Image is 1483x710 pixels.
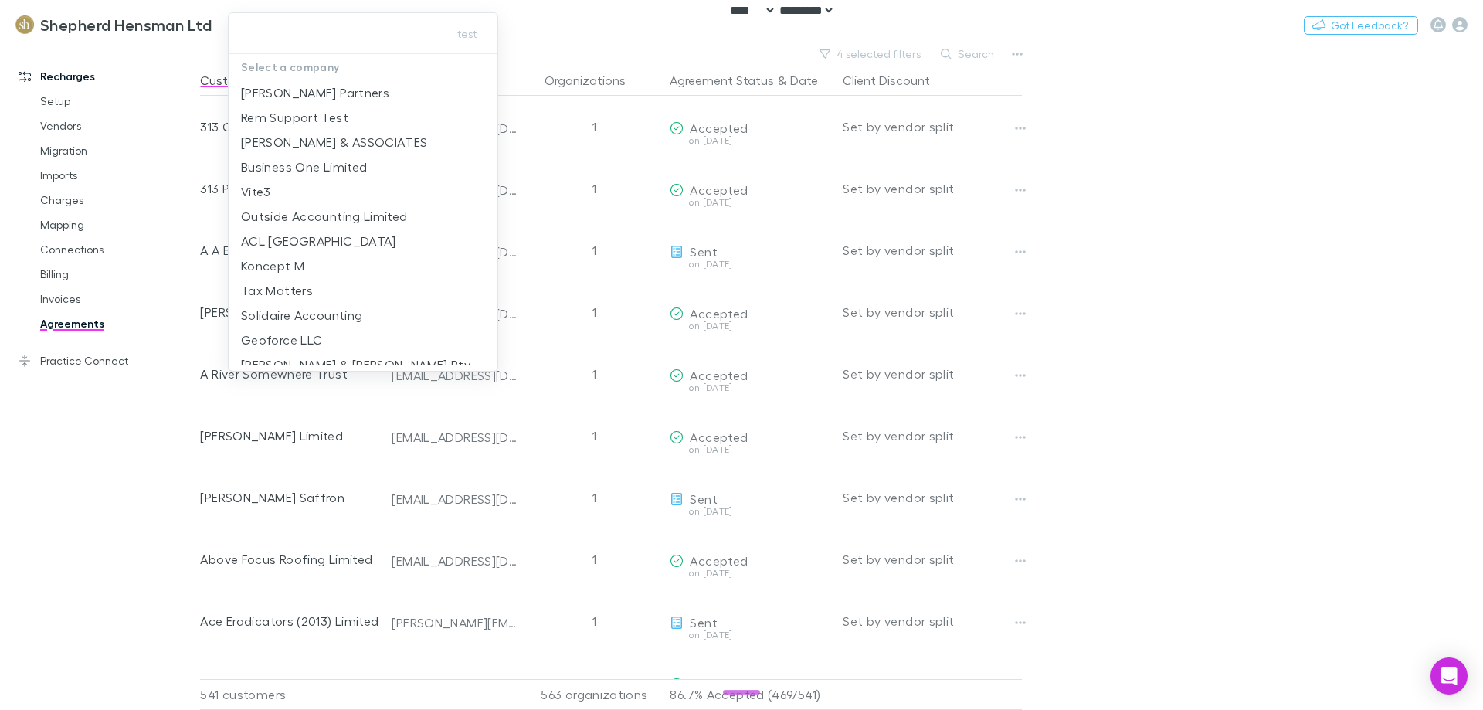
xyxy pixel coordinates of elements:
p: Tax Matters [241,281,313,300]
p: Outside Accounting Limited [241,207,408,226]
div: Open Intercom Messenger [1430,657,1468,695]
p: ACL [GEOGRAPHIC_DATA] [241,232,396,250]
p: Rem Support Test [241,108,348,127]
p: Solidaire Accounting [241,306,362,324]
p: Select a company [229,54,497,80]
p: Geoforce LLC [241,331,322,349]
button: test [442,25,491,43]
p: [PERSON_NAME] & [PERSON_NAME] Pty Ltd [241,355,485,392]
span: test [457,25,477,43]
p: Vite3 [241,182,271,201]
p: [PERSON_NAME] Partners [241,83,389,102]
p: Koncept M [241,256,304,275]
p: Business One Limited [241,158,367,176]
p: [PERSON_NAME] & ASSOCIATES [241,133,428,151]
